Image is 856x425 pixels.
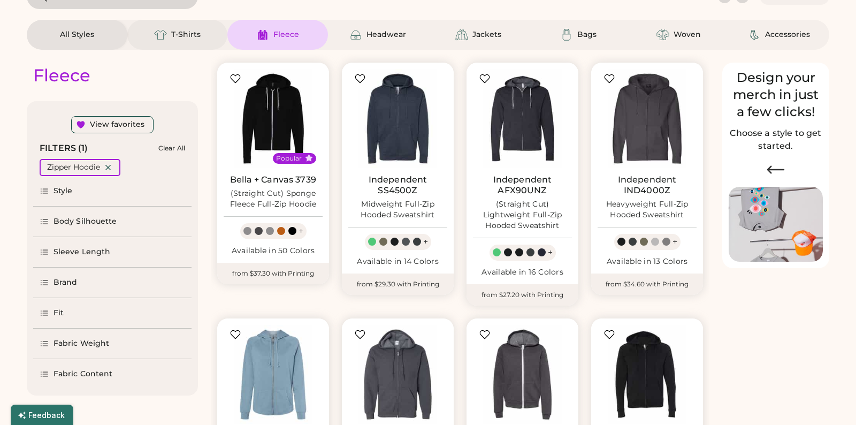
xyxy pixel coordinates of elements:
div: Fleece [33,65,90,86]
img: Bags Icon [560,28,573,41]
div: Body Silhouette [53,216,117,227]
div: (Straight Cut) Sponge Fleece Full-Zip Hoodie [224,188,323,210]
img: Headwear Icon [349,28,362,41]
div: All Styles [60,29,94,40]
div: FILTERS (1) [40,142,88,155]
div: Woven [674,29,701,40]
img: Jackets Icon [455,28,468,41]
a: Independent SS4500Z [348,174,447,196]
div: Style [53,186,73,196]
img: Image of Lisa Congdon Eye Print on T-Shirt and Hat [729,187,823,262]
img: Accessories Icon [748,28,761,41]
img: BELLA + CANVAS 3739 (Straight Cut) Sponge Fleece Full-Zip Hoodie [224,69,323,168]
div: Brand [53,277,78,288]
div: Available in 13 Colors [598,256,697,267]
div: Bags [577,29,597,40]
div: + [672,236,677,248]
div: T-Shirts [171,29,201,40]
div: Fit [53,308,64,318]
div: Fleece [273,29,299,40]
div: Clear All [158,145,185,152]
a: Bella + Canvas 3739 [230,174,316,185]
div: Fabric Content [53,369,112,380]
img: T-Shirts Icon [154,28,167,41]
img: Woven Icon [656,28,669,41]
div: Heavyweight Full-Zip Hooded Sweatshirt [598,199,697,221]
div: from $27.20 with Printing [467,284,578,306]
div: (Straight Cut) Lightweight Full-Zip Hooded Sweatshirt [473,199,572,231]
img: Independent Trading Co. AFX90UNZ (Straight Cut) Lightweight Full-Zip Hooded Sweatshirt [473,69,572,168]
img: Independent Trading Co. PRM33SBZ (Straight Cut) Special Blend Raglan Full-Zip Hooded Sweatshirt [598,325,697,424]
div: Available in 14 Colors [348,256,447,267]
img: BELLA + CANVAS 3739Y Youth Sponge Fleece Full-Zip Hoodie [473,325,572,424]
div: Sleeve Length [53,247,110,257]
img: Independent Trading Co. SS4500Z Midweight Full-Zip Hooded Sweatshirt [348,69,447,168]
div: + [423,236,428,248]
div: from $34.60 with Printing [591,274,703,295]
a: Independent IND4000Z [598,174,697,196]
div: from $37.30 with Printing [217,263,329,284]
div: Fabric Weight [53,338,109,349]
div: + [299,225,303,237]
img: Gildan 18600 Heavy Blend™ Full-Zip Hooded Sweatshirt [348,325,447,424]
img: Independent Trading Co. IND4000Z Heavyweight Full-Zip Hooded Sweatshirt [598,69,697,168]
div: Zipper Hoodie [47,162,100,173]
div: from $29.30 with Printing [342,274,454,295]
div: Popular [276,154,302,163]
div: Available in 16 Colors [473,267,572,278]
img: Fleece Icon [256,28,269,41]
div: Midweight Full-Zip Hooded Sweatshirt [348,199,447,221]
div: View favorites [90,119,144,130]
img: Independent Trading Co. PRM2500Z (Contour Cut) California Wave Wash Full-Zip Hooded Sweatshirt [224,325,323,424]
div: Design your merch in just a few clicks! [729,69,823,120]
div: Jackets [472,29,501,40]
a: Independent AFX90UNZ [473,174,572,196]
div: Headwear [366,29,406,40]
h2: Choose a style to get started. [729,127,823,153]
div: Accessories [765,29,810,40]
button: Popular Style [305,154,313,162]
div: + [548,247,553,259]
div: Available in 50 Colors [224,246,323,256]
